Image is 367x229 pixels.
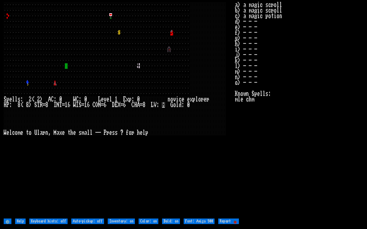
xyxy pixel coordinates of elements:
[95,130,98,135] div: -
[112,130,115,135] div: s
[109,130,112,135] div: e
[81,130,84,135] div: m
[187,97,190,102] div: e
[98,130,101,135] div: -
[201,97,204,102] div: r
[37,130,40,135] div: l
[71,219,104,224] input: Auto-pickup: off
[68,130,70,135] div: t
[73,130,76,135] div: e
[15,97,18,102] div: l
[48,97,51,102] div: A
[4,102,6,108] div: H
[62,130,65,135] div: e
[187,102,190,108] div: 0
[68,102,70,108] div: 6
[129,97,131,102] div: p
[126,130,129,135] div: f
[87,130,90,135] div: l
[173,102,176,108] div: o
[29,102,31,108] div: )
[120,130,123,135] div: ?
[126,97,129,102] div: x
[112,102,115,108] div: D
[131,130,134,135] div: r
[15,130,18,135] div: o
[70,130,73,135] div: h
[198,97,201,102] div: o
[154,102,156,108] div: V
[115,97,118,102] div: 1
[79,102,81,108] div: S
[62,102,65,108] div: =
[4,219,11,224] input: ⚙️
[73,97,76,102] div: W
[59,102,62,108] div: T
[104,130,106,135] div: P
[29,219,68,224] input: Keyboard hints: off
[34,102,37,108] div: S
[218,219,239,224] input: Report 🐞
[9,97,12,102] div: e
[115,102,118,108] div: E
[79,97,81,102] div: :
[106,97,109,102] div: e
[20,130,23,135] div: e
[179,97,181,102] div: c
[140,102,143,108] div: =
[6,130,9,135] div: e
[18,102,20,108] div: 8
[109,97,112,102] div: l
[54,130,56,135] div: M
[59,97,62,102] div: 0
[195,97,198,102] div: l
[115,130,118,135] div: s
[34,130,37,135] div: U
[139,219,158,224] input: Color: on
[184,219,215,224] input: Font: Amiga 500
[4,97,6,102] div: S
[40,130,43,135] div: a
[104,102,106,108] div: 6
[162,219,180,224] input: Bold: on
[56,102,59,108] div: N
[134,102,137,108] div: H
[12,130,15,135] div: c
[18,97,20,102] div: s
[176,97,179,102] div: i
[137,102,140,108] div: A
[54,102,56,108] div: I
[29,130,31,135] div: o
[98,97,101,102] div: L
[73,102,76,108] div: W
[123,97,126,102] div: E
[29,97,31,102] div: 2
[151,102,154,108] div: L
[143,102,145,108] div: 8
[170,97,173,102] div: o
[93,102,95,108] div: C
[137,130,140,135] div: h
[54,97,56,102] div: :
[84,130,87,135] div: a
[108,219,135,224] input: Inventory: on
[20,97,23,102] div: :
[12,97,15,102] div: l
[84,97,87,102] div: 0
[143,130,145,135] div: l
[6,97,9,102] div: p
[84,102,87,108] div: 1
[101,97,104,102] div: e
[140,130,143,135] div: e
[20,102,23,108] div: (
[45,130,48,135] div: n
[176,102,179,108] div: l
[26,102,29,108] div: 8
[129,130,131,135] div: o
[170,102,173,108] div: G
[173,97,176,102] div: v
[181,102,184,108] div: :
[90,130,93,135] div: l
[168,97,170,102] div: n
[79,130,81,135] div: s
